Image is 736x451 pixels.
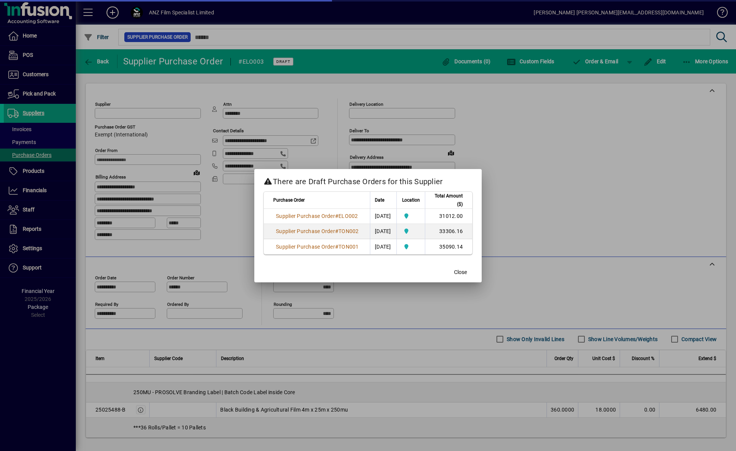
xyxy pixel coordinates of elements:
td: [DATE] [370,209,396,224]
span: Close [454,268,467,276]
span: # [335,213,338,219]
span: ELO002 [338,213,358,219]
span: AKL Warehouse [401,243,420,251]
a: Supplier Purchase Order#ELO002 [273,212,361,220]
span: AKL Warehouse [401,212,420,220]
span: TON002 [338,228,359,234]
span: Location [402,196,420,204]
h2: There are Draft Purchase Orders for this Supplier [254,169,482,191]
span: AKL Warehouse [401,227,420,235]
span: Supplier Purchase Order [276,228,335,234]
a: Supplier Purchase Order#TON001 [273,243,362,251]
td: [DATE] [370,224,396,239]
span: Purchase Order [273,196,305,204]
span: # [335,244,338,250]
span: Supplier Purchase Order [276,244,335,250]
span: # [335,228,338,234]
span: Date [375,196,384,204]
td: [DATE] [370,239,396,254]
span: TON001 [338,244,359,250]
td: 31012.00 [425,209,472,224]
button: Close [448,266,473,279]
td: 35090.14 [425,239,472,254]
td: 33306.16 [425,224,472,239]
span: Total Amount ($) [430,192,463,208]
a: Supplier Purchase Order#TON002 [273,227,362,235]
span: Supplier Purchase Order [276,213,335,219]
